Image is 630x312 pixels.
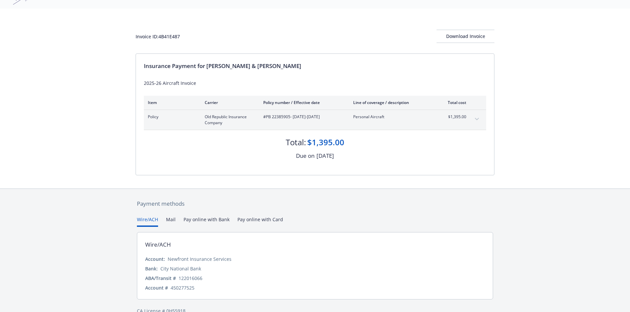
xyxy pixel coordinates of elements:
[179,275,202,282] div: 122016066
[145,256,165,262] div: Account:
[316,152,334,160] div: [DATE]
[437,30,494,43] button: Download Invoice
[286,137,306,148] div: Total:
[137,199,493,208] div: Payment methods
[145,265,158,272] div: Bank:
[166,216,176,227] button: Mail
[144,62,486,70] div: Insurance Payment for [PERSON_NAME] & [PERSON_NAME]
[137,216,158,227] button: Wire/ACH
[145,275,176,282] div: ABA/Transit #
[237,216,283,227] button: Pay online with Card
[145,240,171,249] div: Wire/ACH
[184,216,230,227] button: Pay online with Bank
[168,256,231,262] div: Newfront Insurance Services
[171,284,194,291] div: 450277525
[205,114,253,126] span: Old Republic Insurance Company
[148,114,194,120] span: Policy
[353,100,431,105] div: Line of coverage / description
[145,284,168,291] div: Account #
[441,114,466,120] span: $1,395.00
[263,100,343,105] div: Policy number / Effective date
[136,33,180,40] div: Invoice ID: 4B41E487
[441,100,466,105] div: Total cost
[205,100,253,105] div: Carrier
[307,137,344,148] div: $1,395.00
[144,80,486,87] div: 2025-26 Aircraft Invoice
[148,100,194,105] div: Item
[353,114,431,120] span: Personal Aircraft
[472,114,482,124] button: expand content
[160,265,201,272] div: City National Bank
[263,114,343,120] span: #PB 22385905 - [DATE]-[DATE]
[296,152,315,160] div: Due on
[144,110,486,130] div: PolicyOld Republic Insurance Company#PB 22385905- [DATE]-[DATE]Personal Aircraft$1,395.00expand c...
